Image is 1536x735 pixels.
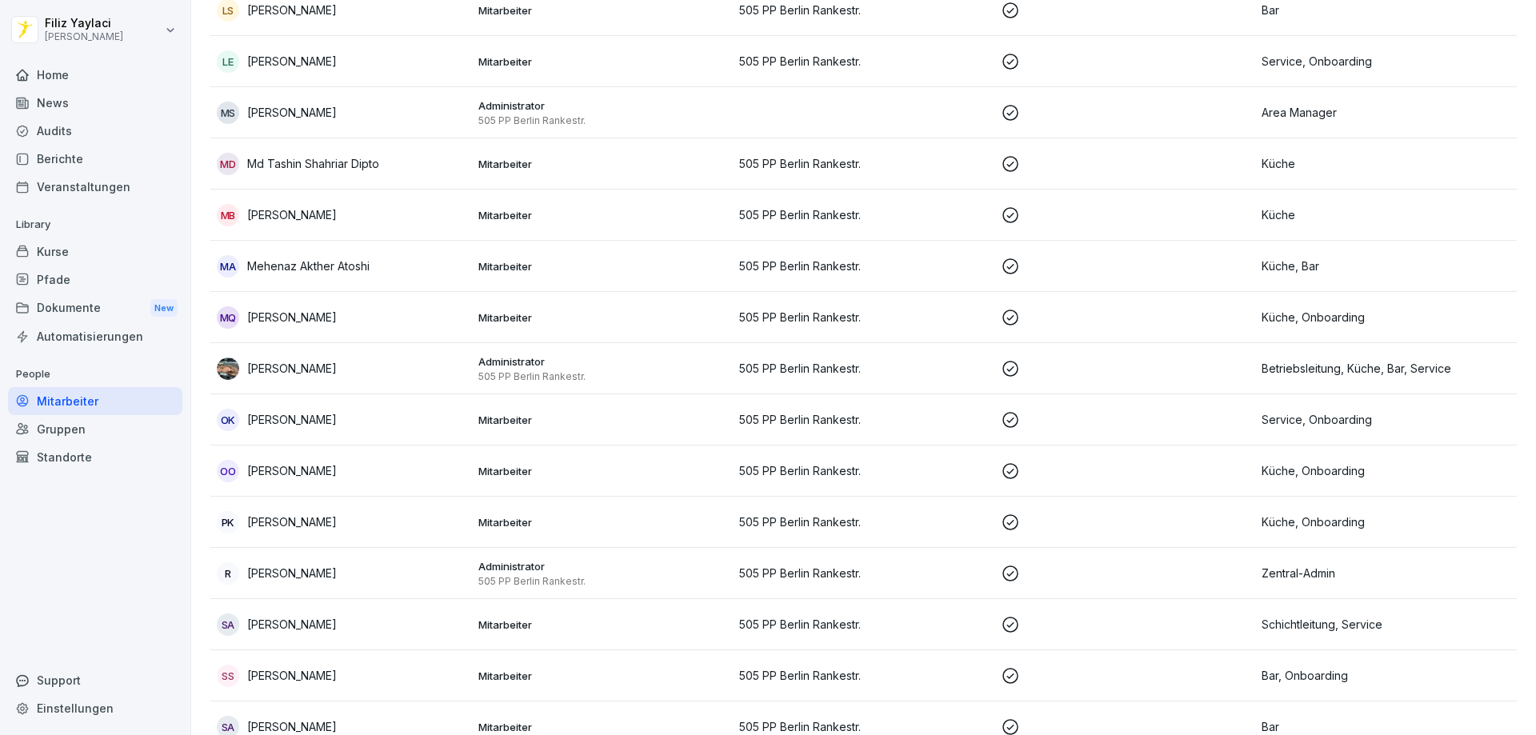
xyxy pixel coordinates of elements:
div: MA [217,255,239,278]
p: 505 PP Berlin Rankestr. [739,718,988,735]
p: Zentral-Admin [1262,565,1510,581]
a: Audits [8,117,182,145]
p: Schichtleitung, Service [1262,616,1510,633]
p: Küche [1262,206,1510,223]
p: 505 PP Berlin Rankestr. [478,114,727,127]
p: Mitarbeiter [478,464,727,478]
p: Md Tashin Shahriar Dipto [247,155,379,172]
p: 505 PP Berlin Rankestr. [739,462,988,479]
p: 505 PP Berlin Rankestr. [739,206,988,223]
p: [PERSON_NAME] [247,206,337,223]
p: 505 PP Berlin Rankestr. [739,2,988,18]
div: Support [8,666,182,694]
p: Mitarbeiter [478,669,727,683]
p: Mitarbeiter [478,413,727,427]
a: Home [8,61,182,89]
a: Standorte [8,443,182,471]
a: Berichte [8,145,182,173]
p: Mitarbeiter [478,720,727,734]
p: [PERSON_NAME] [247,2,337,18]
p: 505 PP Berlin Rankestr. [739,513,988,530]
div: LE [217,50,239,73]
p: Administrator [478,354,727,369]
p: Mitarbeiter [478,54,727,69]
p: 505 PP Berlin Rankestr. [739,155,988,172]
p: [PERSON_NAME] [247,360,337,377]
p: [PERSON_NAME] [247,309,337,326]
p: People [8,362,182,387]
div: MD [217,153,239,175]
p: Bar [1262,2,1510,18]
p: 505 PP Berlin Rankestr. [739,411,988,428]
p: Service, Onboarding [1262,53,1510,70]
div: MB [217,204,239,226]
img: fsplx86vwbgpwt6k77iu5744.png [217,358,239,380]
p: Mitarbeiter [478,208,727,222]
p: Administrator [478,98,727,113]
a: Gruppen [8,415,182,443]
p: 505 PP Berlin Rankestr. [739,53,988,70]
p: Küche, Bar [1262,258,1510,274]
p: [PERSON_NAME] [247,616,337,633]
p: Service, Onboarding [1262,411,1510,428]
p: 505 PP Berlin Rankestr. [478,370,727,383]
a: Veranstaltungen [8,173,182,201]
div: Dokumente [8,294,182,323]
p: Library [8,212,182,238]
div: New [150,299,178,318]
p: Mitarbeiter [478,259,727,274]
div: R [217,562,239,585]
a: Mitarbeiter [8,387,182,415]
a: DokumenteNew [8,294,182,323]
p: 505 PP Berlin Rankestr. [739,360,988,377]
p: Küche [1262,155,1510,172]
p: Mitarbeiter [478,515,727,529]
p: 505 PP Berlin Rankestr. [739,667,988,684]
p: 505 PP Berlin Rankestr. [739,565,988,581]
p: Betriebsleitung, Küche, Bar, Service [1262,360,1510,377]
p: Küche, Onboarding [1262,309,1510,326]
div: MQ [217,306,239,329]
p: [PERSON_NAME] [247,53,337,70]
p: [PERSON_NAME] [247,411,337,428]
p: Mitarbeiter [478,310,727,325]
div: SS [217,665,239,687]
a: Kurse [8,238,182,266]
p: Küche, Onboarding [1262,462,1510,479]
div: SA [217,613,239,636]
p: [PERSON_NAME] [247,565,337,581]
p: Mitarbeiter [478,3,727,18]
p: Filiz Yaylaci [45,17,123,30]
div: OO [217,460,239,482]
p: [PERSON_NAME] [247,462,337,479]
a: Automatisierungen [8,322,182,350]
div: MS [217,102,239,124]
div: PK [217,511,239,533]
a: News [8,89,182,117]
div: Pfade [8,266,182,294]
p: 505 PP Berlin Rankestr. [739,258,988,274]
p: Administrator [478,559,727,573]
p: [PERSON_NAME] [247,104,337,121]
p: [PERSON_NAME] [45,31,123,42]
div: OK [217,409,239,431]
p: [PERSON_NAME] [247,718,337,735]
p: Küche, Onboarding [1262,513,1510,530]
p: [PERSON_NAME] [247,667,337,684]
a: Einstellungen [8,694,182,722]
p: Bar, Onboarding [1262,667,1510,684]
p: Mitarbeiter [478,157,727,171]
p: 505 PP Berlin Rankestr. [739,616,988,633]
p: 505 PP Berlin Rankestr. [478,575,727,588]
